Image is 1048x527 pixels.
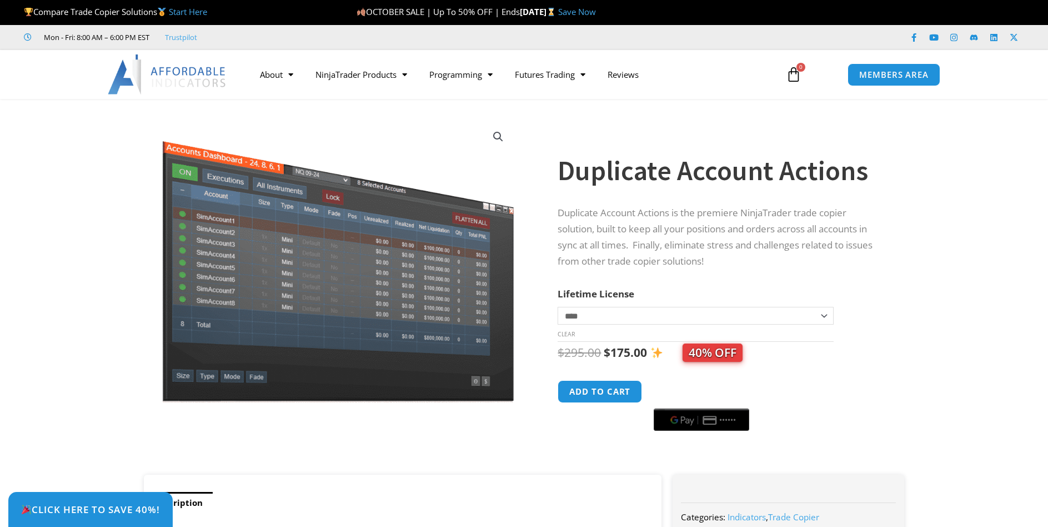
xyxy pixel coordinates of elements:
[558,205,882,270] p: Duplicate Account Actions is the premiere NinjaTrader trade copier solution, built to keep all yo...
[558,345,564,360] span: $
[796,63,805,72] span: 0
[22,505,31,514] img: 🎉
[357,6,520,17] span: OCTOBER SALE | Up To 50% OFF | Ends
[651,379,751,405] iframe: Secure express checkout frame
[558,6,596,17] a: Save Now
[488,127,508,147] a: View full-screen image gallery
[108,54,227,95] img: LogoAI | Affordable Indicators – NinjaTrader
[304,62,418,87] a: NinjaTrader Products
[720,416,736,424] text: ••••••
[249,62,773,87] nav: Menu
[24,8,33,16] img: 🏆
[558,380,642,403] button: Add to cart
[165,31,197,44] a: Trustpilot
[651,347,663,359] img: ✨
[41,31,149,44] span: Mon - Fri: 8:00 AM – 6:00 PM EST
[604,345,610,360] span: $
[357,8,365,16] img: 🍂
[558,151,882,190] h1: Duplicate Account Actions
[504,62,596,87] a: Futures Trading
[418,62,504,87] a: Programming
[249,62,304,87] a: About
[859,71,929,79] span: MEMBERS AREA
[520,6,558,17] strong: [DATE]
[159,118,517,402] img: Screenshot 2024-08-26 15414455555
[558,345,601,360] bdi: 295.00
[558,330,575,338] a: Clear options
[596,62,650,87] a: Reviews
[21,505,160,514] span: Click Here to save 40%!
[547,8,555,16] img: ⌛
[848,63,940,86] a: MEMBERS AREA
[683,344,743,362] span: 40% OFF
[769,58,818,91] a: 0
[604,345,647,360] bdi: 175.00
[654,409,749,431] button: Buy with GPay
[24,6,207,17] span: Compare Trade Copier Solutions
[169,6,207,17] a: Start Here
[558,287,634,300] label: Lifetime License
[8,492,173,527] a: 🎉Click Here to save 40%!
[158,8,166,16] img: 🥇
